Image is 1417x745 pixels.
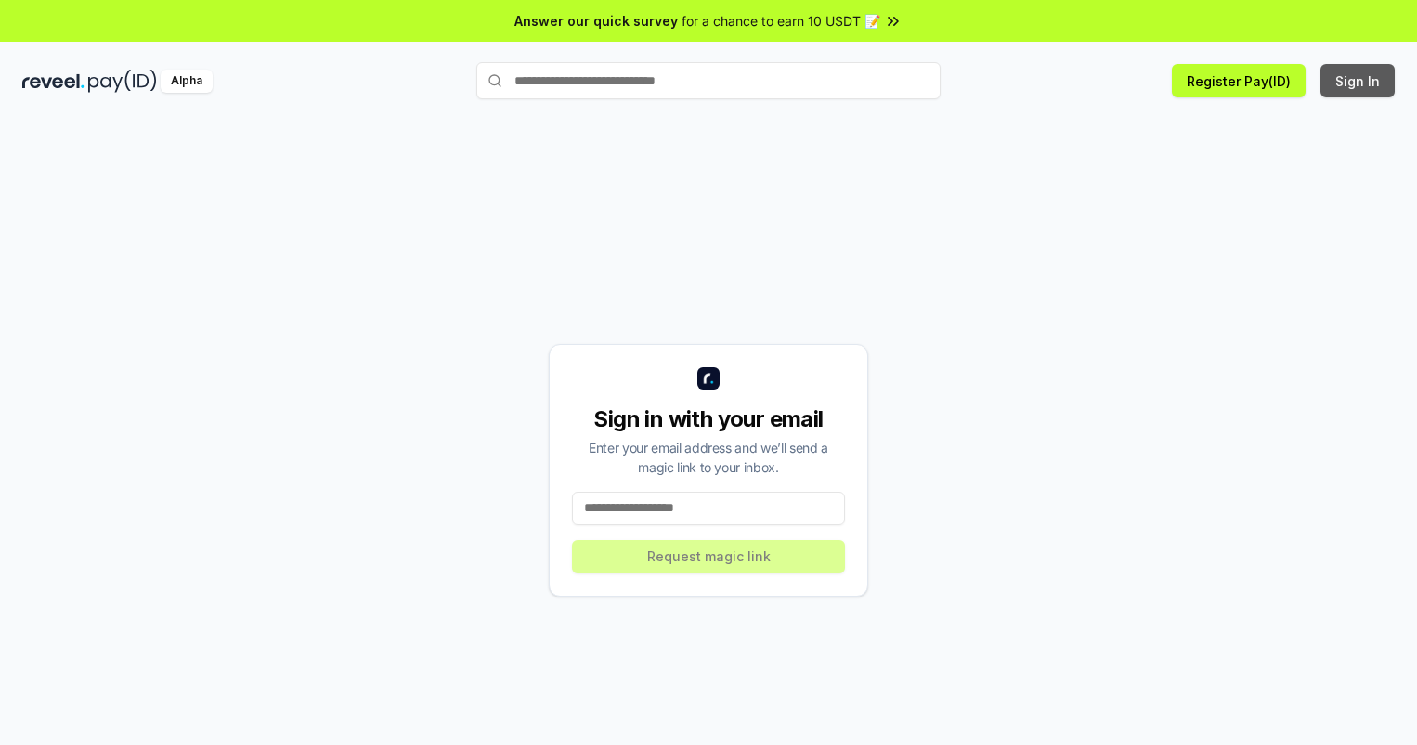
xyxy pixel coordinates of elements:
[1172,64,1306,97] button: Register Pay(ID)
[572,405,845,434] div: Sign in with your email
[161,70,213,93] div: Alpha
[572,438,845,477] div: Enter your email address and we’ll send a magic link to your inbox.
[1320,64,1395,97] button: Sign In
[682,11,880,31] span: for a chance to earn 10 USDT 📝
[697,367,720,390] img: logo_small
[22,70,84,93] img: reveel_dark
[514,11,678,31] span: Answer our quick survey
[88,70,157,93] img: pay_id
